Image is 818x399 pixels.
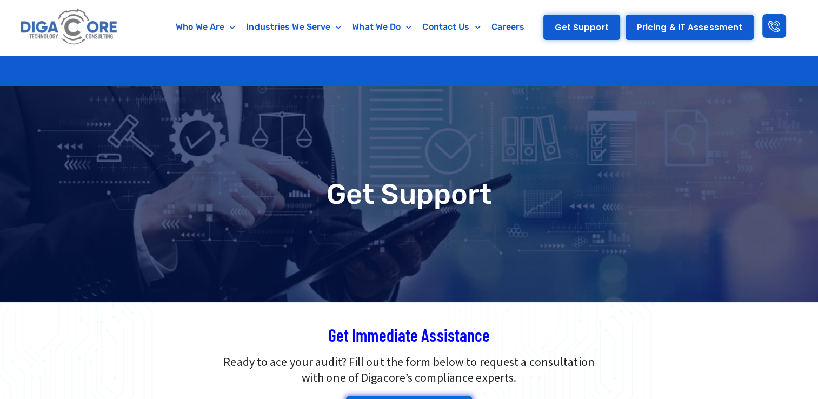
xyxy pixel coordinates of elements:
[241,15,347,39] a: Industries We Serve
[347,15,417,39] a: What We Do
[486,15,530,39] a: Careers
[5,180,813,208] h1: Get Support
[555,23,609,31] span: Get Support
[543,15,620,40] a: Get Support
[626,15,754,40] a: Pricing & IT Assessment
[18,5,121,49] img: Digacore logo 1
[637,23,742,31] span: Pricing & IT Assessment
[63,354,755,385] p: Ready to ace your audit? Fill out the form below to request a consultation with one of Digacore’s...
[417,15,486,39] a: Contact Us
[164,15,536,39] nav: Menu
[170,15,241,39] a: Who We Are
[328,324,490,345] span: Get Immediate Assistance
